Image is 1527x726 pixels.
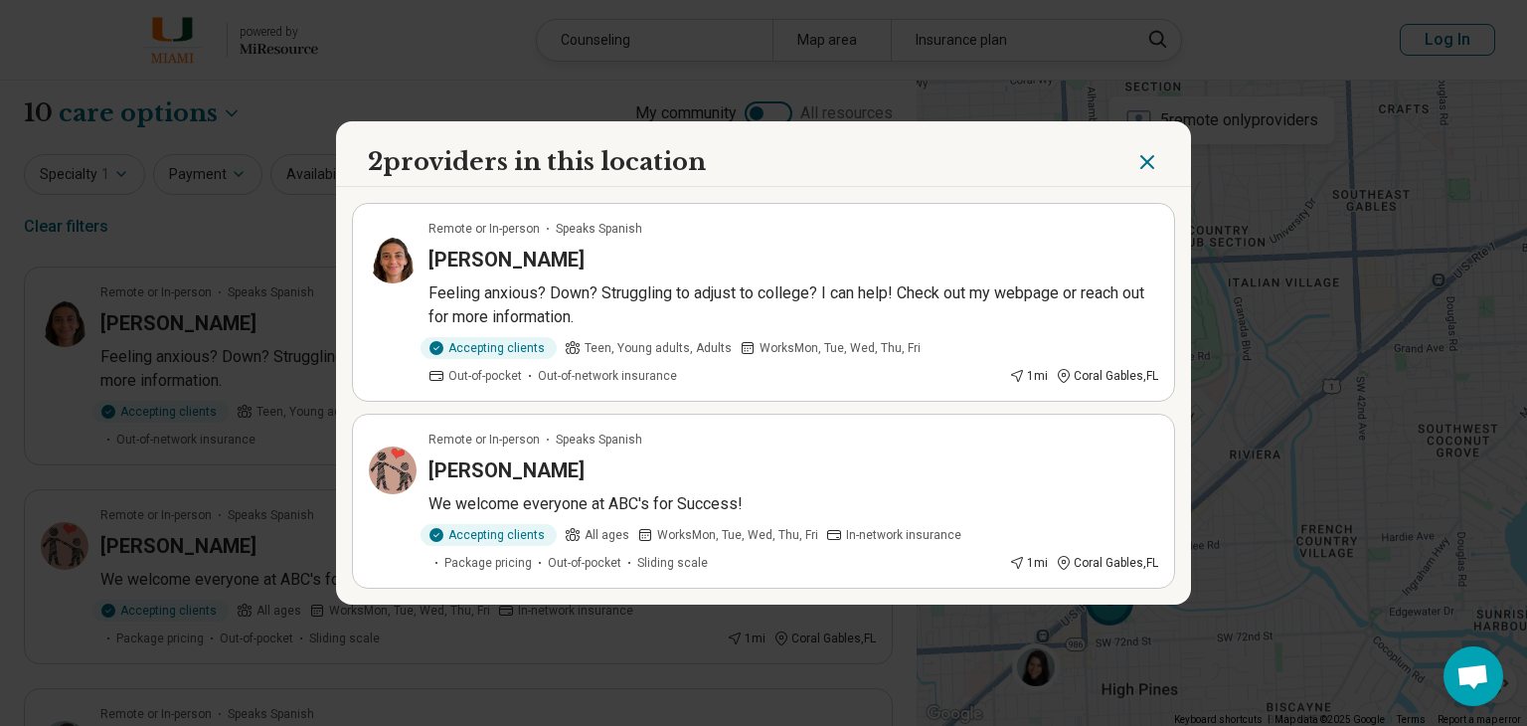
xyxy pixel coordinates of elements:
p: Remote or In-person [428,431,540,449]
div: 1 mi [1009,367,1048,385]
div: Accepting clients [421,524,557,546]
div: 1 mi [1009,554,1048,572]
span: Out-of-network insurance [538,367,677,385]
span: Speaks Spanish [556,220,642,238]
span: Teen, Young adults, Adults [585,339,732,357]
span: Out-of-pocket [448,367,522,385]
p: Remote or In-person [428,220,540,238]
span: Works Mon, Tue, Wed, Thu, Fri [657,526,818,544]
span: All ages [585,526,629,544]
p: We welcome everyone at ABC's for Success! [428,492,1158,516]
span: Package pricing [444,554,532,572]
span: Works Mon, Tue, Wed, Thu, Fri [760,339,921,357]
div: Coral Gables , FL [1056,554,1158,572]
div: Coral Gables , FL [1056,367,1158,385]
h3: [PERSON_NAME] [428,456,585,484]
span: Out-of-pocket [548,554,621,572]
button: Close [1135,145,1159,179]
span: Sliding scale [637,554,708,572]
h2: 2 providers in this location [368,145,706,179]
span: In-network insurance [846,526,961,544]
div: Accepting clients [421,337,557,359]
span: Speaks Spanish [556,431,642,449]
h3: [PERSON_NAME] [428,246,585,273]
p: Feeling anxious? Down? Struggling to adjust to college? I can help! Check out my webpage or reach... [428,281,1158,329]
